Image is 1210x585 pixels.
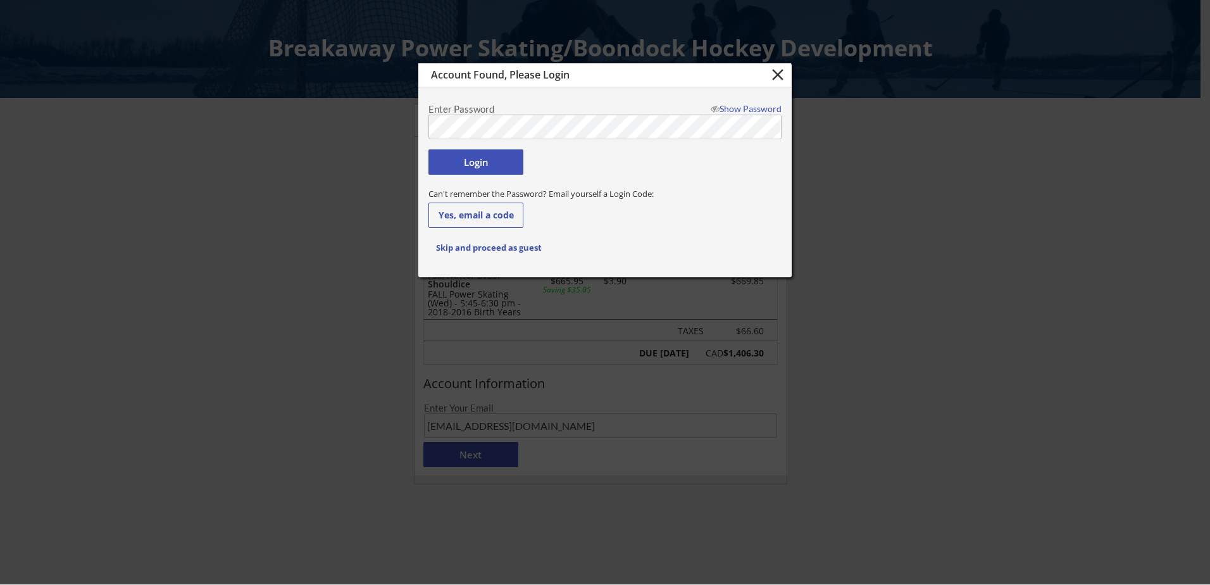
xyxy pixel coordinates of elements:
button: Skip and proceed as guest [428,235,549,260]
div: Account Found, Please Login [431,69,732,81]
div: Show Password [705,104,782,113]
button: close [767,65,788,84]
button: Yes, email a code [428,203,523,228]
div: Can't remember the Password? Email yourself a Login Code: [428,188,782,199]
button: Login [428,149,523,175]
div: Enter Password [428,104,704,114]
